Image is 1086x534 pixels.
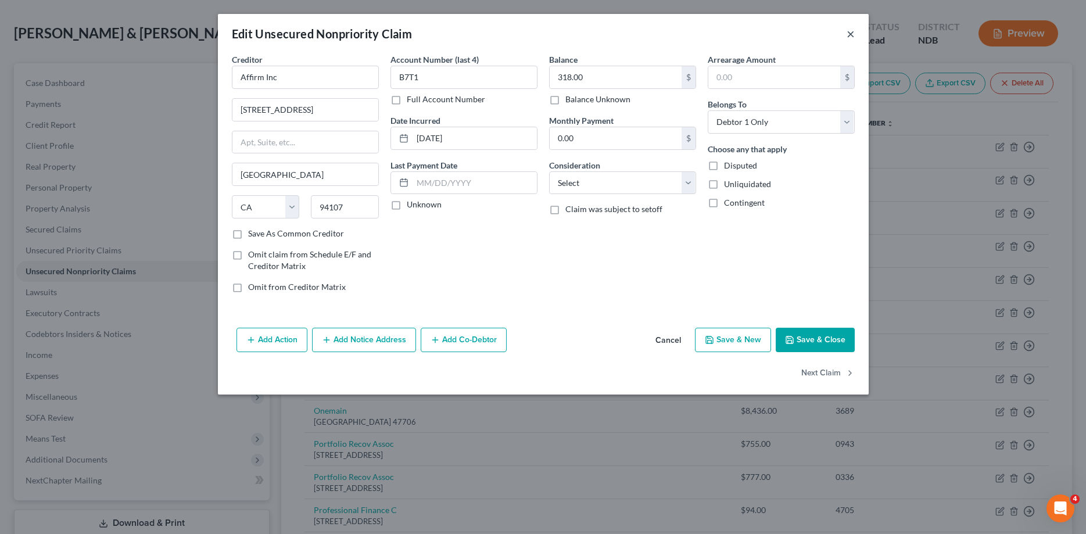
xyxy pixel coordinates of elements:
button: Add Notice Address [312,328,416,352]
span: Disputed [724,160,757,170]
label: Balance [549,53,578,66]
label: Full Account Number [407,94,485,105]
input: MM/DD/YYYY [413,172,537,194]
span: Unliquidated [724,179,771,189]
div: $ [682,66,696,88]
span: 4 [1070,494,1080,504]
span: Contingent [724,198,765,207]
input: Enter city... [232,163,378,185]
span: Omit claim from Schedule E/F and Creditor Matrix [248,249,371,271]
label: Save As Common Creditor [248,228,344,239]
input: MM/DD/YYYY [413,127,537,149]
div: Edit Unsecured Nonpriority Claim [232,26,413,42]
button: Save & Close [776,328,855,352]
button: Add Action [236,328,307,352]
span: Claim was subject to setoff [565,204,662,214]
span: Creditor [232,55,263,64]
input: 0.00 [550,66,682,88]
label: Balance Unknown [565,94,630,105]
label: Account Number (last 4) [390,53,479,66]
button: × [847,27,855,41]
input: XXXX [390,66,537,89]
input: Enter address... [232,99,378,121]
label: Choose any that apply [708,143,787,155]
div: $ [840,66,854,88]
button: Save & New [695,328,771,352]
label: Date Incurred [390,114,440,127]
span: Belongs To [708,99,747,109]
button: Cancel [646,329,690,352]
input: 0.00 [550,127,682,149]
input: Enter zip... [311,195,379,218]
span: Omit from Creditor Matrix [248,282,346,292]
label: Arrearage Amount [708,53,776,66]
label: Consideration [549,159,600,171]
input: 0.00 [708,66,840,88]
button: Next Claim [801,361,855,386]
label: Unknown [407,199,442,210]
label: Monthly Payment [549,114,614,127]
input: Apt, Suite, etc... [232,131,378,153]
div: $ [682,127,696,149]
iframe: Intercom live chat [1046,494,1074,522]
label: Last Payment Date [390,159,457,171]
button: Add Co-Debtor [421,328,507,352]
input: Search creditor by name... [232,66,379,89]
